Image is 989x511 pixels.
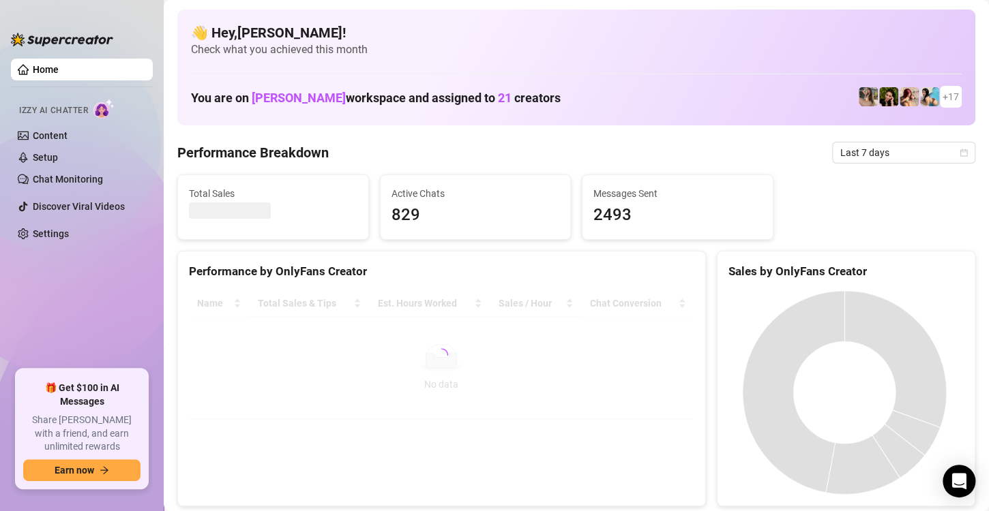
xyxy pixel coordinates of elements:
[252,91,346,105] span: [PERSON_NAME]
[191,91,561,106] h1: You are on workspace and assigned to creators
[593,202,762,228] span: 2493
[33,201,125,212] a: Discover Viral Videos
[189,186,357,201] span: Total Sales
[728,262,964,281] div: Sales by OnlyFans Creator
[593,186,762,201] span: Messages Sent
[392,186,560,201] span: Active Chats
[11,33,113,46] img: logo-BBDzfeDw.svg
[943,89,959,104] span: + 17
[23,382,141,408] span: 🎁 Get $100 in AI Messages
[23,414,141,454] span: Share [PERSON_NAME] with a friend, and earn unlimited rewards
[33,64,59,75] a: Home
[840,142,967,163] span: Last 7 days
[33,152,58,163] a: Setup
[879,87,898,106] img: playfuldimples (@playfuldimples)
[93,99,115,119] img: AI Chatter
[943,465,975,497] div: Open Intercom Messenger
[392,202,560,228] span: 829
[33,228,69,239] a: Settings
[900,87,919,106] img: North (@northnattfree)
[33,130,68,141] a: Content
[859,87,878,106] img: emilylou (@emilyylouu)
[920,87,939,106] img: North (@northnattvip)
[191,42,962,57] span: Check what you achieved this month
[33,174,103,185] a: Chat Monitoring
[191,23,962,42] h4: 👋 Hey, [PERSON_NAME] !
[55,465,94,476] span: Earn now
[177,143,329,162] h4: Performance Breakdown
[100,465,109,475] span: arrow-right
[960,149,968,157] span: calendar
[498,91,512,105] span: 21
[23,459,141,481] button: Earn nowarrow-right
[434,348,448,362] span: loading
[19,104,88,117] span: Izzy AI Chatter
[189,262,694,281] div: Performance by OnlyFans Creator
